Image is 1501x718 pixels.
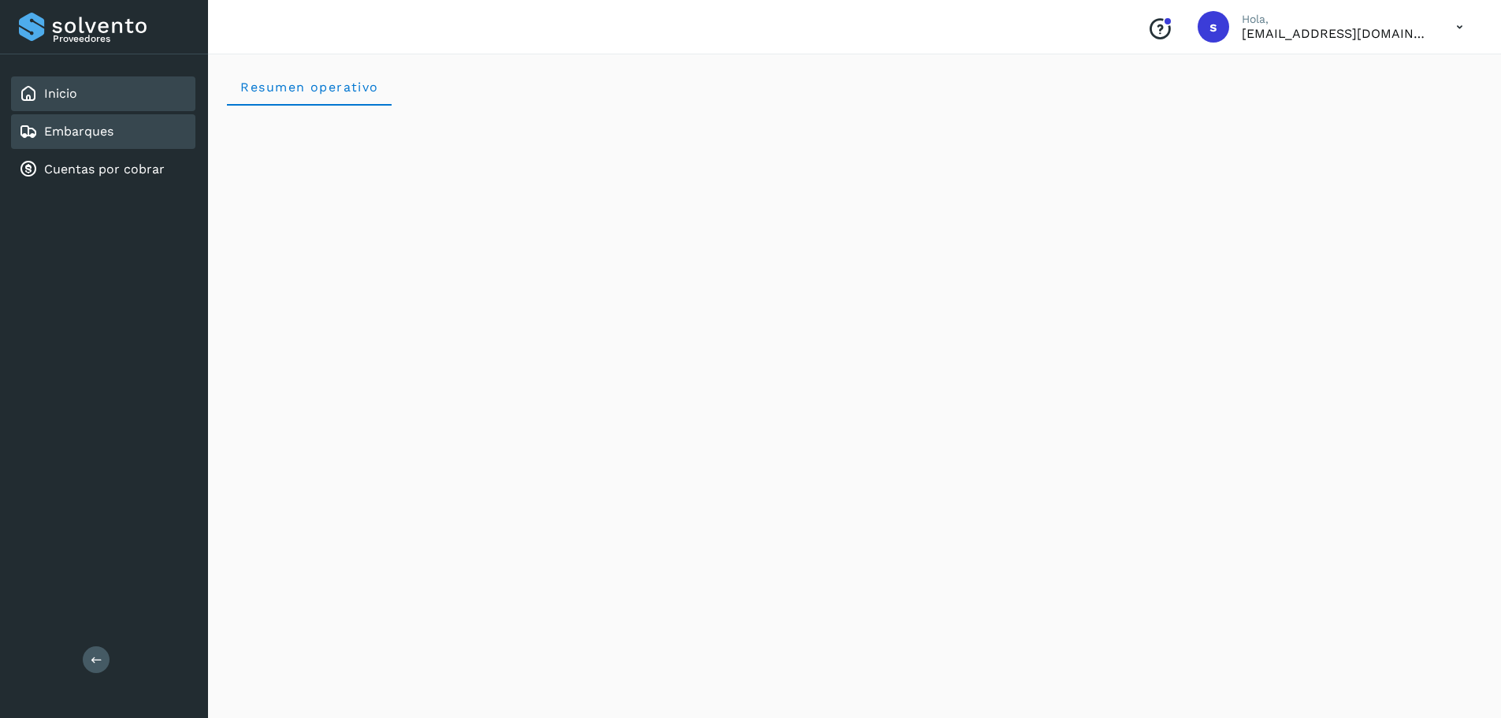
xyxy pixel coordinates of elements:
[240,80,379,95] span: Resumen operativo
[1242,13,1431,26] p: Hola,
[44,124,113,139] a: Embarques
[11,152,195,187] div: Cuentas por cobrar
[44,86,77,101] a: Inicio
[1242,26,1431,41] p: sectram23@gmail.com
[44,162,165,177] a: Cuentas por cobrar
[11,76,195,111] div: Inicio
[53,33,189,44] p: Proveedores
[11,114,195,149] div: Embarques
